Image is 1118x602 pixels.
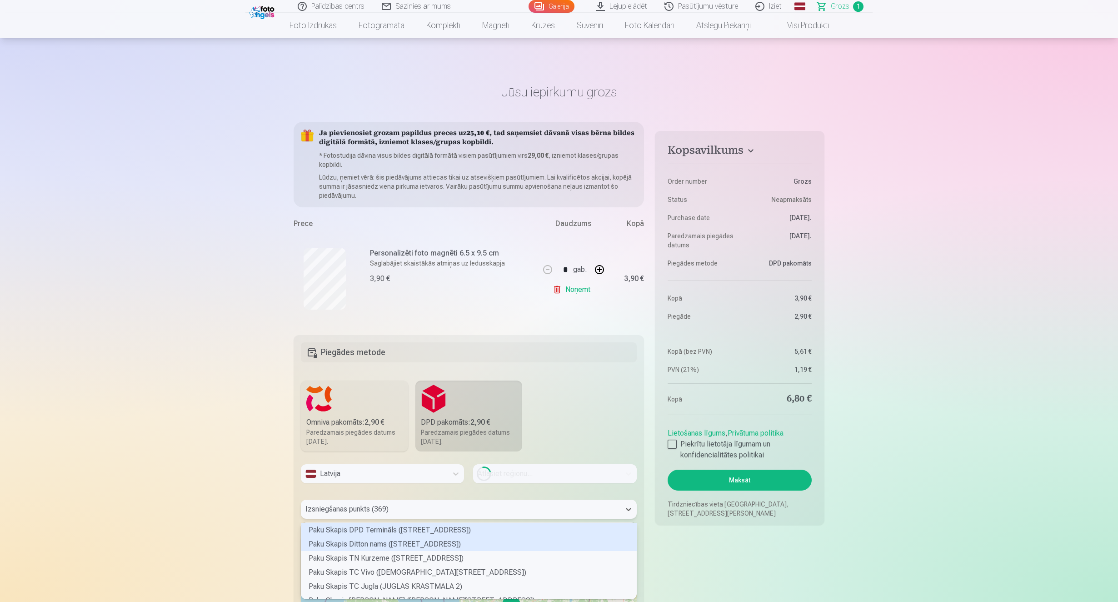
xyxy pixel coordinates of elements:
a: Komplekti [415,13,471,38]
b: 2,90 € [470,418,490,426]
dd: [DATE]. [744,231,812,250]
span: Grozs [831,1,849,12]
a: Visi produkti [762,13,840,38]
div: , [668,424,812,461]
b: 29,00 € [528,152,549,159]
button: Maksāt [668,470,812,491]
img: /fa1 [249,4,277,19]
a: Noņemt [553,281,594,299]
a: Magnēti [471,13,520,38]
button: Kopsavilkums [668,144,812,160]
a: Foto kalendāri [614,13,685,38]
div: DPD pakomāts : [421,417,517,428]
span: Neapmaksāts [771,195,812,204]
dd: Grozs [744,177,812,186]
dd: 2,90 € [744,312,812,321]
a: Fotogrāmata [348,13,415,38]
a: Lietošanas līgums [668,429,725,437]
p: Lūdzu, ņemiet vērā: šis piedāvājums attiecas tikai uz atsevišķiem pasūtījumiem. Lai kvalificētos ... [319,173,637,200]
div: gab. [573,259,587,281]
h5: Ja pievienosiet grozam papildus preces uz , tad saņemsiet dāvanā visas bērna bildes digitālā form... [319,129,637,147]
div: Paredzamais piegādes datums [DATE]. [306,428,403,446]
label: Piekrītu lietotāja līgumam un konfidencialitātes politikai [668,439,812,461]
b: 25,10 € [467,130,489,137]
h1: Jūsu iepirkumu grozs [294,84,824,100]
dd: [DATE]. [744,213,812,222]
div: Paku Skapis TC Jugla (JUGLAS KRASTMALA 2) [301,579,637,593]
dt: Kopā [668,294,735,303]
dt: Purchase date [668,213,735,222]
dt: Kopā (bez PVN) [668,347,735,356]
div: Latvija [305,468,443,479]
dt: Status [668,195,735,204]
dd: 3,90 € [744,294,812,303]
div: 3,90 € [370,273,390,284]
dt: Order number [668,177,735,186]
p: Saglabājiet skaistākās atmiņas uz ledusskapja [370,259,534,268]
a: Krūzes [520,13,566,38]
dd: 6,80 € [744,393,812,406]
dt: Piegādes metode [668,259,735,268]
div: 3,90 € [624,276,644,281]
div: Daudzums [539,218,608,233]
div: Paku Skapis TN Kurzeme ([STREET_ADDRESS]) [301,551,637,565]
h5: Piegādes metode [301,342,637,362]
dd: DPD pakomāts [744,259,812,268]
div: grid [301,523,637,599]
div: Paku Skapis DPD Termināls ([STREET_ADDRESS]) [301,523,637,537]
a: Foto izdrukas [279,13,348,38]
dt: PVN (21%) [668,365,735,374]
dt: Kopā [668,393,735,406]
dt: Paredzamais piegādes datums [668,231,735,250]
div: Paku Skapis TC Vivo ([DEMOGRAPHIC_DATA][STREET_ADDRESS]) [301,565,637,579]
dd: 5,61 € [744,347,812,356]
b: 2,90 € [364,418,384,426]
a: Atslēgu piekariņi [685,13,762,38]
dd: 1,19 € [744,365,812,374]
dt: Piegāde [668,312,735,321]
div: Kopā [608,218,644,233]
h6: Personalizēti foto magnēti 6.5 x 9.5 cm [370,248,534,259]
div: Prece [294,218,539,233]
p: * Fotostudija dāvina visus bildes digitālā formātā visiem pasūtījumiem virs , izniemot klases/gru... [319,151,637,169]
div: Omniva pakomāts : [306,417,403,428]
p: Tirdzniecības vieta [GEOGRAPHIC_DATA], [STREET_ADDRESS][PERSON_NAME] [668,500,812,518]
span: 1 [853,1,863,12]
a: Suvenīri [566,13,614,38]
div: Paku Skapis Ditton nams ([STREET_ADDRESS]) [301,537,637,551]
div: Paredzamais piegādes datums [DATE]. [421,428,517,446]
a: Privātuma politika [728,429,784,437]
